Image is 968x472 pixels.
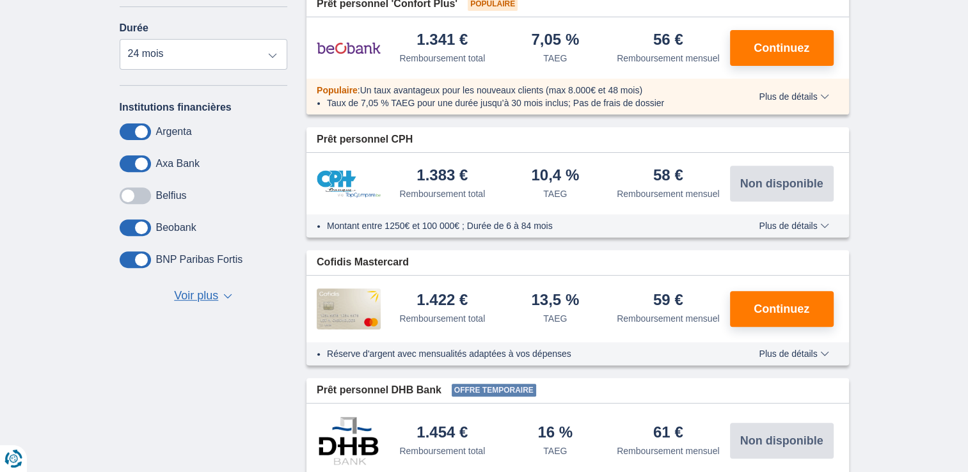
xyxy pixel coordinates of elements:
[653,32,683,49] div: 56 €
[170,287,236,305] button: Voir plus ▼
[399,444,485,457] div: Remboursement total
[317,32,381,64] img: pret personnel Beobank
[399,312,485,325] div: Remboursement total
[156,190,187,201] label: Belfius
[617,52,719,65] div: Remboursement mensuel
[156,126,192,138] label: Argenta
[531,32,579,49] div: 7,05 %
[754,42,809,54] span: Continuez
[730,291,834,327] button: Continuez
[543,444,567,457] div: TAEG
[417,292,468,310] div: 1.422 €
[617,187,719,200] div: Remboursement mensuel
[399,52,485,65] div: Remboursement total
[317,255,409,270] span: Cofidis Mastercard
[759,221,829,230] span: Plus de détails
[317,85,358,95] span: Populaire
[156,254,243,265] label: BNP Paribas Fortis
[327,347,722,360] li: Réserve d'argent avec mensualités adaptées à vos dépenses
[730,423,834,459] button: Non disponible
[452,384,536,397] span: Offre temporaire
[327,97,722,109] li: Taux de 7,05 % TAEG pour une durée jusqu’à 30 mois inclus; Pas de frais de dossier
[740,435,823,446] span: Non disponible
[417,32,468,49] div: 1.341 €
[543,52,567,65] div: TAEG
[759,349,829,358] span: Plus de détails
[174,288,218,304] span: Voir plus
[543,187,567,200] div: TAEG
[653,425,683,442] div: 61 €
[156,222,196,233] label: Beobank
[653,168,683,185] div: 58 €
[156,158,200,169] label: Axa Bank
[360,85,642,95] span: Un taux avantageux pour les nouveaux clients (max 8.000€ et 48 mois)
[531,292,579,310] div: 13,5 %
[617,444,719,457] div: Remboursement mensuel
[740,178,823,189] span: Non disponible
[749,349,838,359] button: Plus de détails
[749,91,838,102] button: Plus de détails
[759,92,829,101] span: Plus de détails
[543,312,567,325] div: TAEG
[417,168,468,185] div: 1.383 €
[120,102,232,113] label: Institutions financières
[754,303,809,315] span: Continuez
[317,416,381,465] img: pret personnel DHB Bank
[399,187,485,200] div: Remboursement total
[730,30,834,66] button: Continuez
[537,425,573,442] div: 16 %
[120,22,148,34] label: Durée
[749,221,838,231] button: Plus de détails
[317,132,413,147] span: Prêt personnel CPH
[653,292,683,310] div: 59 €
[223,294,232,299] span: ▼
[306,84,732,97] div: :
[531,168,579,185] div: 10,4 %
[327,219,722,232] li: Montant entre 1250€ et 100 000€ ; Durée de 6 à 84 mois
[317,288,381,329] img: pret personnel Cofidis CC
[417,425,468,442] div: 1.454 €
[617,312,719,325] div: Remboursement mensuel
[317,170,381,198] img: pret personnel CPH Banque
[730,166,834,201] button: Non disponible
[317,383,441,398] span: Prêt personnel DHB Bank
